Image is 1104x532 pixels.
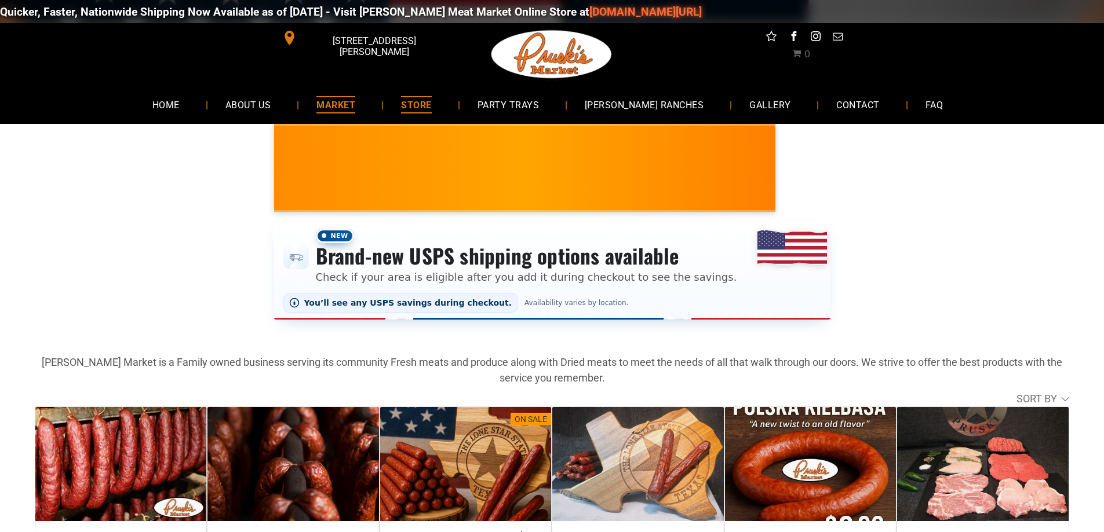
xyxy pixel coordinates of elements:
[808,29,823,47] a: instagram
[299,89,373,120] a: MARKET
[352,5,465,19] a: [DOMAIN_NAME][URL]
[522,299,631,307] span: Availability varies by location.
[380,407,551,521] a: On SaleOriginal Beef Sticks #1
[316,96,355,113] span: MARKET
[756,144,804,192] img: Polish Artisan Dried Sausage
[316,243,737,269] h3: Brand-new USPS shipping options available
[208,89,289,120] a: ABOUT US
[447,176,675,195] span: [PERSON_NAME] MARKET
[706,180,711,196] span: •
[35,407,206,521] a: Dried Sausage - 6 Rings
[299,30,449,63] span: [STREET_ADDRESS][PERSON_NAME]
[274,221,830,320] div: Shipping options announcement
[42,356,1062,384] strong: [PERSON_NAME] Market is a Family owned business serving its community Fresh meats and produce alo...
[764,29,779,47] a: Social network
[830,29,845,47] a: email
[515,414,547,425] div: On Sale
[567,89,721,120] a: [PERSON_NAME] RANCHES
[819,89,897,120] a: CONTACT
[897,407,1068,521] a: 10 lb Seniors &amp; Singles Bundles
[316,229,354,243] span: New
[207,407,378,521] a: Kielbasa Dried Polish Sausage (Small Batch)
[135,89,197,120] a: HOME
[316,269,737,285] p: Check if your area is eligible after you add it during checkout to see the savings.
[384,89,449,120] a: STORE
[552,407,723,521] a: Beef Stick with Jalapeños and Cheese
[804,49,810,60] span: 0
[725,407,896,521] a: New Polska Kielbasa
[460,89,556,120] a: PARTY TRAYS
[274,29,451,47] a: [STREET_ADDRESS][PERSON_NAME]
[732,89,808,120] a: GALLERY
[489,23,614,86] img: Pruski-s+Market+HQ+Logo2-1920w.png
[786,29,801,47] a: facebook
[304,298,512,307] span: You’ll see any USPS savings during checkout.
[908,89,960,120] a: FAQ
